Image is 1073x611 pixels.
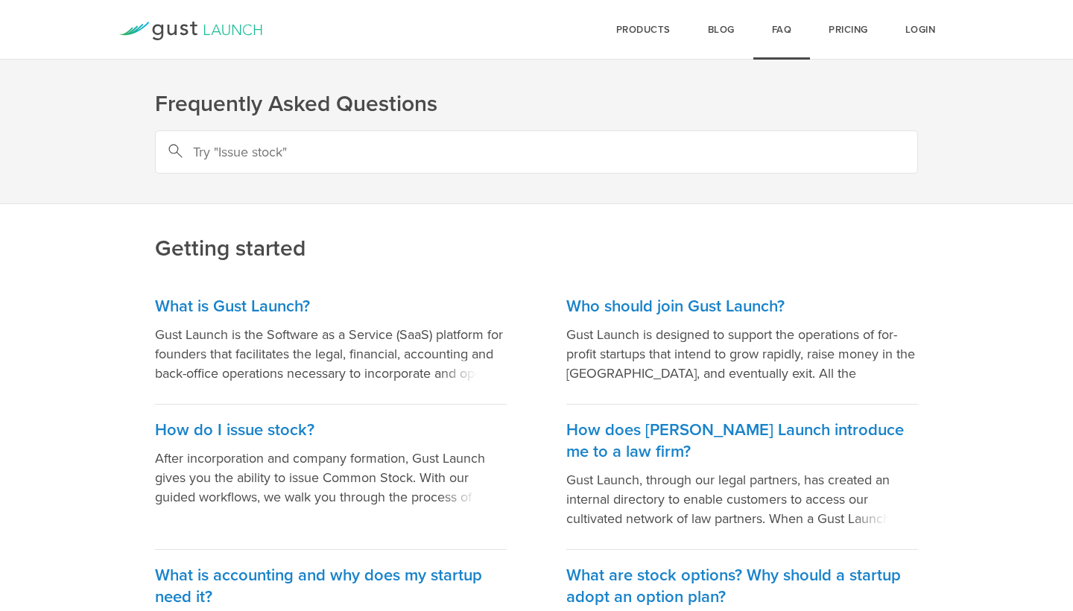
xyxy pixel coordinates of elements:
[566,325,918,383] p: Gust Launch is designed to support the operations of for-profit startups that intend to grow rapi...
[155,565,507,608] h3: What is accounting and why does my startup need it?
[155,281,507,405] a: What is Gust Launch? Gust Launch is the Software as a Service (SaaS) platform for founders that f...
[155,325,507,383] p: Gust Launch is the Software as a Service (SaaS) platform for founders that facilitates the legal,...
[155,405,507,550] a: How do I issue stock? After incorporation and company formation, Gust Launch gives you the abilit...
[566,281,918,405] a: Who should join Gust Launch? Gust Launch is designed to support the operations of for-profit star...
[155,133,918,264] h2: Getting started
[155,130,918,174] input: Try "Issue stock"
[155,449,507,507] p: After incorporation and company formation, Gust Launch gives you the ability to issue Common Stoc...
[566,470,918,528] p: Gust Launch, through our legal partners, has created an internal directory to enable customers to...
[566,405,918,550] a: How does [PERSON_NAME] Launch introduce me to a law firm? Gust Launch, through our legal partners...
[155,420,507,441] h3: How do I issue stock?
[155,296,507,317] h3: What is Gust Launch?
[566,420,918,463] h3: How does [PERSON_NAME] Launch introduce me to a law firm?
[155,89,918,119] h1: Frequently Asked Questions
[566,565,918,608] h3: What are stock options? Why should a startup adopt an option plan?
[566,296,918,317] h3: Who should join Gust Launch?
